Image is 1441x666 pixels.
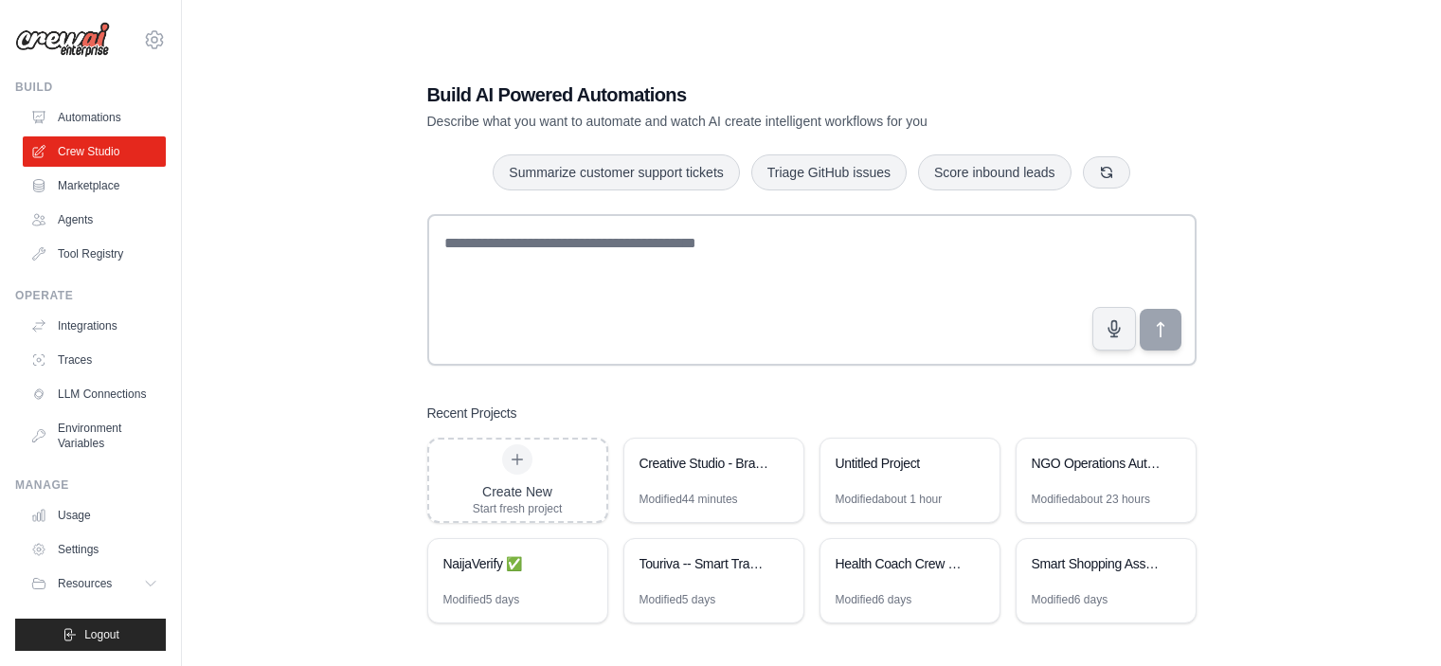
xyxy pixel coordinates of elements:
[23,102,166,133] a: Automations
[639,492,738,507] div: Modified 44 minutes
[751,154,907,190] button: Triage GitHub issues
[1032,492,1150,507] div: Modified about 23 hours
[23,311,166,341] a: Integrations
[918,154,1072,190] button: Score inbound leads
[23,568,166,599] button: Resources
[443,554,573,573] div: NaijaVerify ✅
[1032,592,1108,607] div: Modified 6 days
[639,592,716,607] div: Modified 5 days
[427,112,1064,131] p: Describe what you want to automate and watch AI create intelligent workflows for you
[1092,307,1136,351] button: Click to speak your automation idea
[15,477,166,493] div: Manage
[23,413,166,459] a: Environment Variables
[15,80,166,95] div: Build
[15,22,110,58] img: Logo
[443,592,520,607] div: Modified 5 days
[15,288,166,303] div: Operate
[23,379,166,409] a: LLM Connections
[639,454,769,473] div: Creative Studio - Brand System Builder
[427,404,517,423] h3: Recent Projects
[23,534,166,565] a: Settings
[493,154,739,190] button: Summarize customer support tickets
[473,482,563,501] div: Create New
[836,554,965,573] div: Health Coach Crew - Personalized Wellness Automation
[836,492,943,507] div: Modified about 1 hour
[84,627,119,642] span: Logout
[836,454,965,473] div: Untitled Project
[1032,554,1162,573] div: Smart Shopping Assistant
[427,81,1064,108] h1: Build AI Powered Automations
[23,171,166,201] a: Marketplace
[23,136,166,167] a: Crew Studio
[23,500,166,531] a: Usage
[836,592,912,607] div: Modified 6 days
[1083,156,1130,189] button: Get new suggestions
[23,345,166,375] a: Traces
[58,576,112,591] span: Resources
[473,501,563,516] div: Start fresh project
[639,554,769,573] div: Touriva -- Smart Travel Planner
[23,239,166,269] a: Tool Registry
[15,619,166,651] button: Logout
[1032,454,1162,473] div: NGO Operations Automation Suite
[23,205,166,235] a: Agents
